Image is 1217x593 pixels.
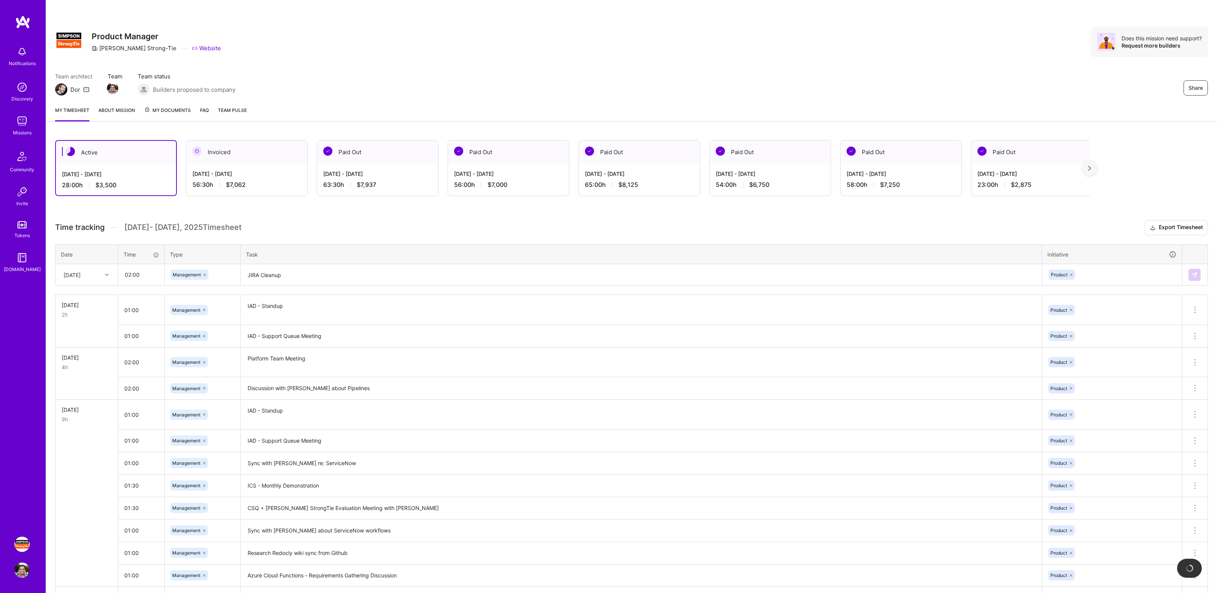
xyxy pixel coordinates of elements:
div: 9h [62,415,112,423]
span: Product [1050,307,1067,313]
th: Type [165,244,241,264]
div: 58:00 h [847,181,955,189]
i: icon Mail [83,86,89,92]
input: HH:MM [118,326,164,346]
a: FAQ [200,106,209,121]
div: 56:00 h [454,181,563,189]
div: Invoiced [186,140,307,164]
span: Management [172,359,200,365]
div: Time [124,250,159,258]
span: Share [1188,84,1203,92]
input: HH:MM [118,498,164,518]
div: Notifications [9,59,36,67]
div: Dor [70,86,80,94]
a: My timesheet [55,106,89,121]
img: logo [15,15,30,29]
span: Team status [138,72,235,80]
a: Simpson Strong-Tie: Product Manager [13,537,32,552]
img: Avatar [1097,33,1115,51]
a: About Mission [99,106,135,121]
span: Product [1050,505,1067,511]
textarea: IAD - Standup [241,400,1041,429]
div: [DATE] [62,301,112,309]
span: Management [172,438,200,443]
span: $7,062 [226,181,246,189]
img: Paid Out [323,147,332,156]
img: loading [1186,564,1193,572]
div: [DATE] - [DATE] [454,170,563,178]
input: HH:MM [118,352,164,372]
div: Missions [13,129,32,137]
div: [DATE] - [DATE] [62,170,170,178]
span: Team Pulse [218,107,247,113]
a: Team Pulse [218,106,247,121]
img: Paid Out [716,147,725,156]
div: 54:00 h [716,181,825,189]
img: tokens [17,221,27,228]
div: [DATE] - [DATE] [323,170,432,178]
span: Management [172,483,200,488]
input: HH:MM [118,475,164,496]
div: 65:00 h [585,181,694,189]
img: Invoiced [192,147,202,156]
div: [DATE] [62,406,112,414]
span: Management [172,386,200,391]
button: Export Timesheet [1145,220,1208,235]
span: My Documents [144,106,191,115]
span: $6,750 [749,181,769,189]
div: Community [10,166,34,174]
textarea: ICS - Monthly Demonstration [241,475,1041,496]
span: Management [172,505,200,511]
div: [PERSON_NAME] Strong-Tie [92,44,176,52]
i: icon Download [1150,224,1156,232]
div: 56:30 h [192,181,301,189]
i: icon CompanyGray [92,45,98,51]
span: $7,250 [880,181,900,189]
th: Task [241,244,1042,264]
div: [DATE] - [DATE] [977,170,1086,178]
span: Builders proposed to company [153,86,235,94]
span: Product [1050,386,1067,391]
span: Team [108,72,122,80]
i: icon Chevron [105,273,109,277]
textarea: Research Redocly wiki sync from Github [241,543,1041,564]
img: bell [14,44,30,59]
div: [DATE] - [DATE] [847,170,955,178]
span: Product [1050,483,1067,488]
textarea: IAD - Support Queue Meeting [241,430,1041,451]
div: null [1188,269,1201,281]
a: Website [192,44,221,52]
div: [DATE] - [DATE] [192,170,301,178]
img: Team Member Avatar [107,83,118,94]
a: Team Member Avatar [108,82,118,95]
span: Management [172,528,200,533]
span: Product [1050,412,1067,418]
div: 28:00 h [62,181,170,189]
div: Paid Out [840,140,961,164]
img: guide book [14,250,30,265]
div: Tokens [14,231,30,239]
textarea: Discussion with [PERSON_NAME] about Pipelines [241,378,1041,399]
textarea: Azure Cloud Functions - Requirements Gathering Discussion [241,565,1041,586]
span: Management [172,572,200,578]
img: Submit [1192,272,1198,278]
span: Management [172,333,200,339]
div: Request more builders [1122,42,1202,49]
div: Active [56,141,176,164]
span: [DATE] - [DATE] , 2025 Timesheet [124,223,241,232]
input: HH:MM [118,565,164,585]
span: Management [172,412,200,418]
div: 63:30 h [323,181,432,189]
span: Product [1050,333,1067,339]
img: Paid Out [847,147,856,156]
textarea: IAD - Standup [241,296,1041,324]
input: HH:MM [119,265,164,285]
textarea: IAD - Support Queue Meeting [241,326,1041,347]
span: Product [1050,550,1067,556]
div: Paid Out [448,140,569,164]
a: User Avatar [13,563,32,578]
img: Simpson Strong-Tie: Product Manager [14,537,30,552]
input: HH:MM [118,453,164,473]
div: 2h [62,311,112,319]
div: Paid Out [710,140,831,164]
